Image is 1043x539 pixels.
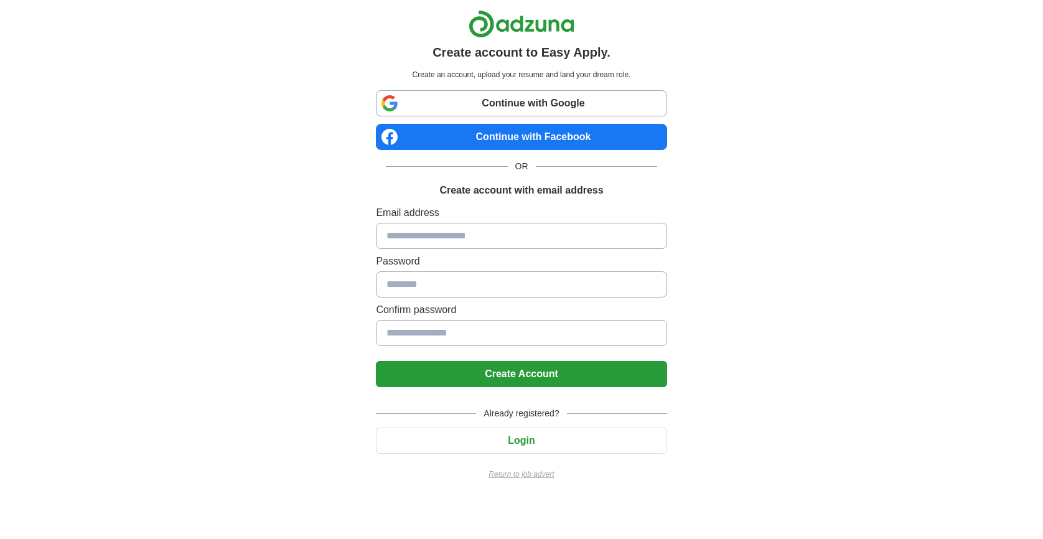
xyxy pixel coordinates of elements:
[439,183,603,198] h1: Create account with email address
[376,254,666,269] label: Password
[469,10,574,38] img: Adzuna logo
[376,428,666,454] button: Login
[376,302,666,317] label: Confirm password
[376,361,666,387] button: Create Account
[376,124,666,150] a: Continue with Facebook
[376,469,666,480] a: Return to job advert
[378,69,664,80] p: Create an account, upload your resume and land your dream role.
[508,160,536,173] span: OR
[376,435,666,446] a: Login
[376,90,666,116] a: Continue with Google
[376,205,666,220] label: Email address
[476,407,566,420] span: Already registered?
[433,43,610,62] h1: Create account to Easy Apply.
